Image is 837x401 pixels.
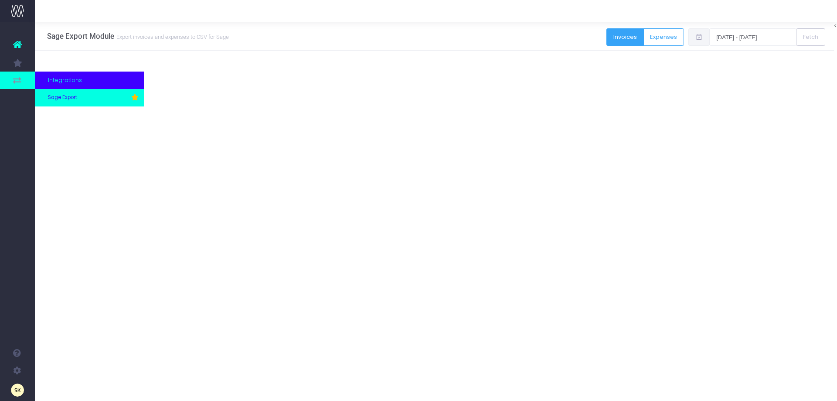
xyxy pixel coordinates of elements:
span: Sage Export [48,94,77,102]
input: Select date range [709,28,796,46]
span: Integrations [48,76,82,85]
a: Sage Export [35,89,144,106]
button: Fetch [796,28,825,46]
div: Button group [606,28,684,48]
button: Expenses [643,28,684,46]
h3: Sage Export Module [47,32,229,41]
small: Export invoices and expenses to CSV for Sage [114,32,229,41]
img: images/default_profile_image.png [11,384,24,397]
button: Invoices [606,28,644,46]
